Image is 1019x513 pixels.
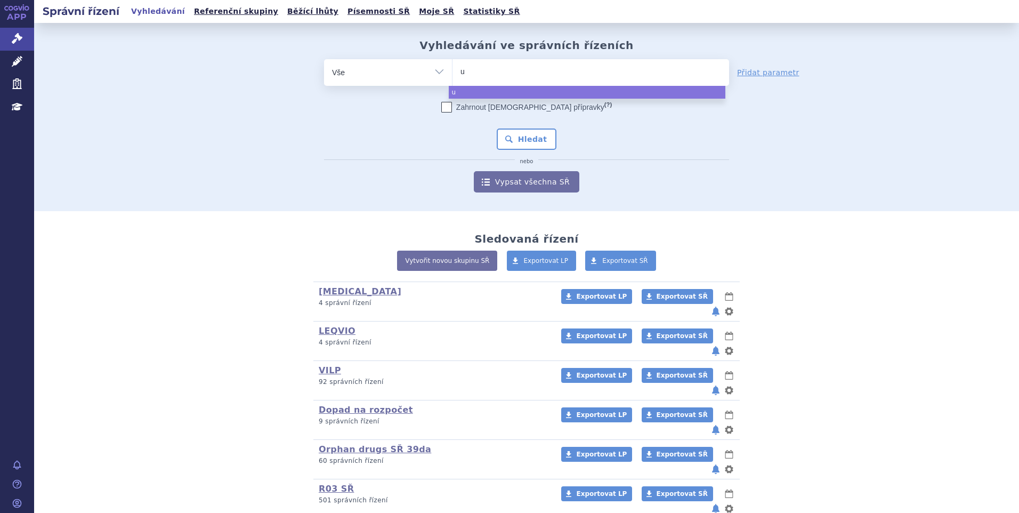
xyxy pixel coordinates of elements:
[710,463,721,476] button: notifikace
[657,451,708,458] span: Exportovat SŘ
[576,490,627,498] span: Exportovat LP
[319,378,547,387] p: 92 správních řízení
[497,129,557,150] button: Hledat
[657,372,708,379] span: Exportovat SŘ
[561,486,632,501] a: Exportovat LP
[319,417,547,426] p: 9 správních řízení
[449,86,725,99] li: u
[319,405,413,415] a: Dopad na rozpočet
[576,411,627,419] span: Exportovat LP
[576,293,627,300] span: Exportovat LP
[576,372,627,379] span: Exportovat LP
[561,368,632,383] a: Exportovat LP
[319,496,547,505] p: 501 správních řízení
[319,299,547,308] p: 4 správní řízení
[561,447,632,462] a: Exportovat LP
[561,289,632,304] a: Exportovat LP
[397,251,497,271] a: Vytvořit novou skupinu SŘ
[319,365,341,375] a: VILP
[319,484,354,494] a: R03 SŘ
[724,305,734,318] button: nastavení
[724,463,734,476] button: nastavení
[657,411,708,419] span: Exportovat SŘ
[441,102,612,113] label: Zahrnout [DEMOGRAPHIC_DATA] přípravky
[319,456,547,466] p: 60 správních řízení
[710,344,721,357] button: notifikace
[724,448,734,461] button: lhůty
[604,101,612,108] abbr: (?)
[724,384,734,397] button: nastavení
[474,233,578,245] h2: Sledovaná řízení
[710,305,721,318] button: notifikace
[724,330,734,342] button: lhůty
[724,408,734,421] button: lhůty
[737,67,799,78] a: Přidat parametr
[642,407,713,422] a: Exportovat SŘ
[524,257,569,264] span: Exportovat LP
[642,447,713,462] a: Exportovat SŘ
[657,293,708,300] span: Exportovat SŘ
[419,39,634,52] h2: Vyhledávání ve správních řízeních
[724,423,734,436] button: nastavení
[576,332,627,340] span: Exportovat LP
[319,286,401,296] a: [MEDICAL_DATA]
[507,251,577,271] a: Exportovat LP
[460,4,523,19] a: Statistiky SŘ
[561,407,632,422] a: Exportovat LP
[710,384,721,397] button: notifikace
[710,423,721,436] button: notifikace
[642,368,713,383] a: Exportovat SŘ
[724,344,734,357] button: nastavení
[585,251,656,271] a: Exportovat SŘ
[576,451,627,458] span: Exportovat LP
[319,326,355,336] a: LEQVIO
[284,4,342,19] a: Běžící lhůty
[657,332,708,340] span: Exportovat SŘ
[642,486,713,501] a: Exportovat SŘ
[724,290,734,303] button: lhůty
[602,257,648,264] span: Exportovat SŘ
[642,289,713,304] a: Exportovat SŘ
[724,487,734,500] button: lhůty
[191,4,281,19] a: Referenční skupiny
[642,328,713,343] a: Exportovat SŘ
[474,171,579,193] a: Vypsat všechna SŘ
[657,490,708,498] span: Exportovat SŘ
[724,369,734,382] button: lhůty
[561,328,632,343] a: Exportovat LP
[344,4,413,19] a: Písemnosti SŘ
[34,4,128,19] h2: Správní řízení
[416,4,457,19] a: Moje SŘ
[128,4,188,19] a: Vyhledávání
[319,338,547,347] p: 4 správní řízení
[319,444,431,454] a: Orphan drugs SŘ 39da
[515,158,539,165] i: nebo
